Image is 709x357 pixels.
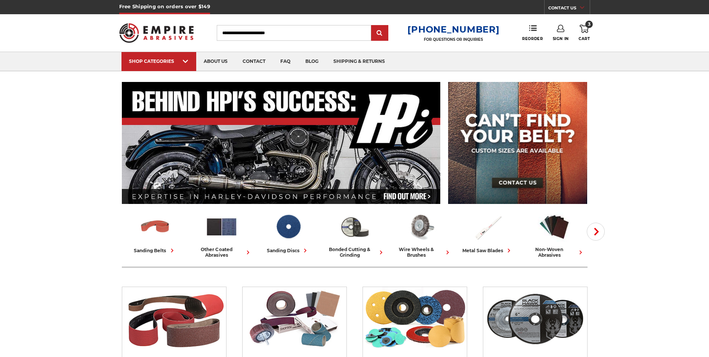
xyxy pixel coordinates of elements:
div: wire wheels & brushes [391,247,451,258]
a: non-woven abrasives [524,211,585,258]
div: SHOP CATEGORIES [129,58,189,64]
div: sanding discs [267,247,309,254]
a: Reorder [522,25,543,41]
a: metal saw blades [457,211,518,254]
p: FOR QUESTIONS OR INQUIRIES [407,37,499,42]
a: CONTACT US [548,4,590,14]
a: bonded cutting & grinding [324,211,385,258]
a: sanding discs [258,211,318,254]
img: Non-woven Abrasives [538,211,571,243]
div: sanding belts [134,247,176,254]
img: Other Coated Abrasives [205,211,238,243]
span: Sign In [553,36,569,41]
img: Metal Saw Blades [471,211,504,243]
img: Bonded Cutting & Grinding [338,211,371,243]
img: Empire Abrasives [119,18,194,48]
a: shipping & returns [326,52,392,71]
div: other coated abrasives [191,247,252,258]
img: Sanding Belts [122,287,226,351]
a: other coated abrasives [191,211,252,258]
div: bonded cutting & grinding [324,247,385,258]
img: Banner for an interview featuring Horsepower Inc who makes Harley performance upgrades featured o... [122,82,441,204]
span: Reorder [522,36,543,41]
a: contact [235,52,273,71]
span: 3 [585,21,593,28]
img: Wire Wheels & Brushes [405,211,438,243]
div: metal saw blades [462,247,513,254]
a: [PHONE_NUMBER] [407,24,499,35]
img: Bonded Cutting & Grinding [483,287,587,351]
img: Other Coated Abrasives [243,287,346,351]
a: wire wheels & brushes [391,211,451,258]
a: sanding belts [125,211,185,254]
img: Sanding Discs [363,287,467,351]
img: Sanding Discs [272,211,305,243]
a: blog [298,52,326,71]
input: Submit [372,26,387,41]
a: faq [273,52,298,71]
div: non-woven abrasives [524,247,585,258]
button: Next [587,223,605,241]
img: Sanding Belts [139,211,172,243]
a: about us [196,52,235,71]
img: promo banner for custom belts. [448,82,587,204]
a: 3 Cart [579,25,590,41]
span: Cart [579,36,590,41]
